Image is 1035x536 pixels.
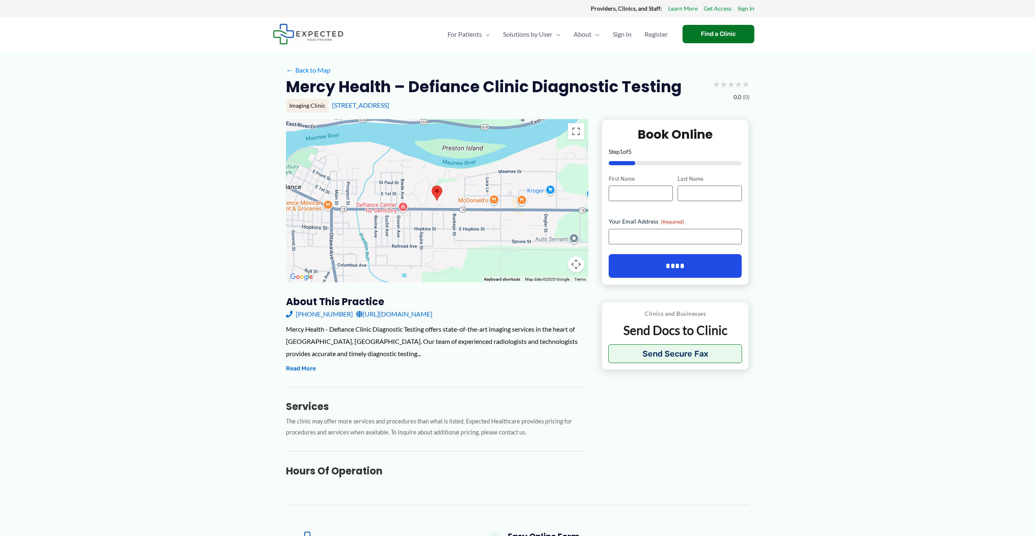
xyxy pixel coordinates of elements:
[286,66,294,74] span: ←
[567,20,606,49] a: AboutMenu Toggle
[683,25,754,43] a: Find a Clinic
[608,308,742,319] p: Clinics and Businesses
[496,20,567,49] a: Solutions by UserMenu Toggle
[286,308,353,320] a: [PHONE_NUMBER]
[503,20,552,49] span: Solutions by User
[568,123,584,140] button: Toggle fullscreen view
[441,20,674,49] nav: Primary Site Navigation
[628,148,632,155] span: 5
[727,77,735,92] span: ★
[332,101,389,109] a: [STREET_ADDRESS]
[609,149,742,155] p: Step of
[591,5,662,12] strong: Providers, Clinics, and Staff:
[552,20,561,49] span: Menu Toggle
[286,99,329,113] div: Imaging Clinic
[720,77,727,92] span: ★
[356,308,432,320] a: [URL][DOMAIN_NAME]
[273,24,344,44] img: Expected Healthcare Logo - side, dark font, small
[742,77,749,92] span: ★
[609,126,742,142] h2: Book Online
[609,217,742,226] label: Your Email Address
[661,219,684,225] span: (Required)
[606,20,638,49] a: Sign In
[608,344,742,363] button: Send Secure Fax
[482,20,490,49] span: Menu Toggle
[286,323,588,359] div: Mercy Health - Defiance Clinic Diagnostic Testing offers state-of-the-art imaging services in the...
[613,20,632,49] span: Sign In
[734,92,741,102] span: 0.0
[743,92,749,102] span: (0)
[441,20,496,49] a: For PatientsMenu Toggle
[592,20,600,49] span: Menu Toggle
[735,77,742,92] span: ★
[738,3,754,14] a: Sign In
[286,416,588,438] p: The clinic may offer more services and procedures than what is listed. Expected Healthcare provid...
[645,20,668,49] span: Register
[525,277,570,281] span: Map data ©2025 Google
[638,20,674,49] a: Register
[678,175,742,183] label: Last Name
[574,277,586,281] a: Terms (opens in new tab)
[448,20,482,49] span: For Patients
[704,3,731,14] a: Get Access
[286,77,682,97] h2: Mercy Health – Defiance Clinic Diagnostic Testing
[286,295,588,308] h3: About this practice
[574,20,592,49] span: About
[288,272,315,282] img: Google
[286,64,330,76] a: ←Back to Map
[286,465,588,477] h3: Hours of Operation
[609,175,673,183] label: First Name
[713,77,720,92] span: ★
[286,364,316,374] button: Read More
[484,277,520,282] button: Keyboard shortcuts
[620,148,623,155] span: 1
[286,400,588,413] h3: Services
[288,272,315,282] a: Open this area in Google Maps (opens a new window)
[668,3,698,14] a: Learn More
[568,256,584,272] button: Map camera controls
[608,322,742,338] p: Send Docs to Clinic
